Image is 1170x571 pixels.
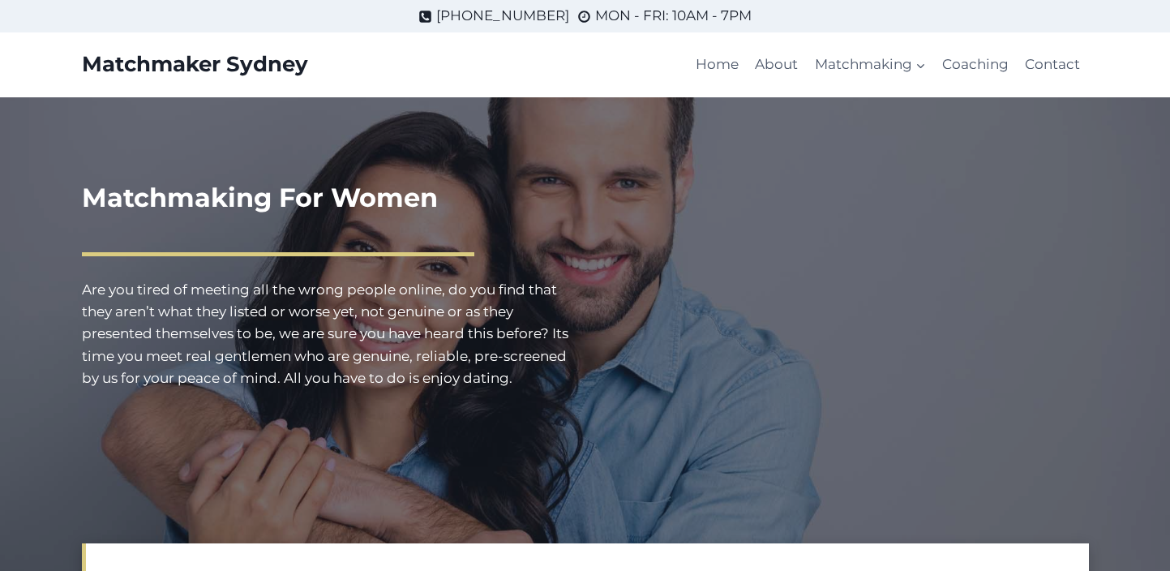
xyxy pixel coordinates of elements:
a: Home [688,45,747,84]
a: Coaching [934,45,1017,84]
span: Matchmaking [815,54,926,75]
p: Are you tired of meeting all the wrong people online, do you find that they aren’t what they list... [82,279,572,389]
h1: Matchmaking For Women [82,178,572,217]
a: [PHONE_NUMBER] [418,5,569,27]
nav: Primary Navigation [688,45,1089,84]
span: MON - FRI: 10AM - 7PM [595,5,752,27]
span: [PHONE_NUMBER] [436,5,569,27]
a: Contact [1017,45,1088,84]
a: Matchmaker Sydney [82,52,308,77]
a: About [747,45,806,84]
a: Matchmaking [806,45,933,84]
